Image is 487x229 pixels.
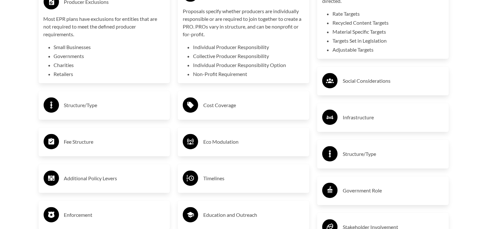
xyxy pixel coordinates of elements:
[343,149,444,159] h3: Structure/Type
[203,137,304,147] h3: Eco Modulation
[332,10,444,18] li: Rate Targets
[343,113,444,123] h3: Infrastructure
[64,100,165,111] h3: Structure/Type
[193,71,304,78] li: Non-Profit Requirement
[54,53,165,60] li: Governments
[332,37,444,45] li: Targets Set in Legislation
[193,44,304,51] li: Individual Producer Responsibility
[64,210,165,220] h3: Enforcement
[183,8,304,38] p: Proposals specify whether producers are individually responsible or are required to join together...
[193,53,304,60] li: Collective Producer Responsibility
[64,174,165,184] h3: Additional Policy Levers
[332,28,444,36] li: Material Specific Targets
[203,210,304,220] h3: Education and Outreach
[203,174,304,184] h3: Timelines
[343,186,444,196] h3: Government Role
[54,62,165,69] li: Charities
[193,62,304,69] li: Individual Producer Responsibility Option
[332,46,444,54] li: Adjustable Targets
[343,76,444,86] h3: Social Considerations
[203,100,304,111] h3: Cost Coverage
[54,44,165,51] li: Small Businesses
[332,19,444,27] li: Recycled Content Targets
[64,137,165,147] h3: Fee Structure
[54,71,165,78] li: Retailers
[44,15,165,38] p: Most EPR plans have exclusions for entities that are not required to meet the defined producer re...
